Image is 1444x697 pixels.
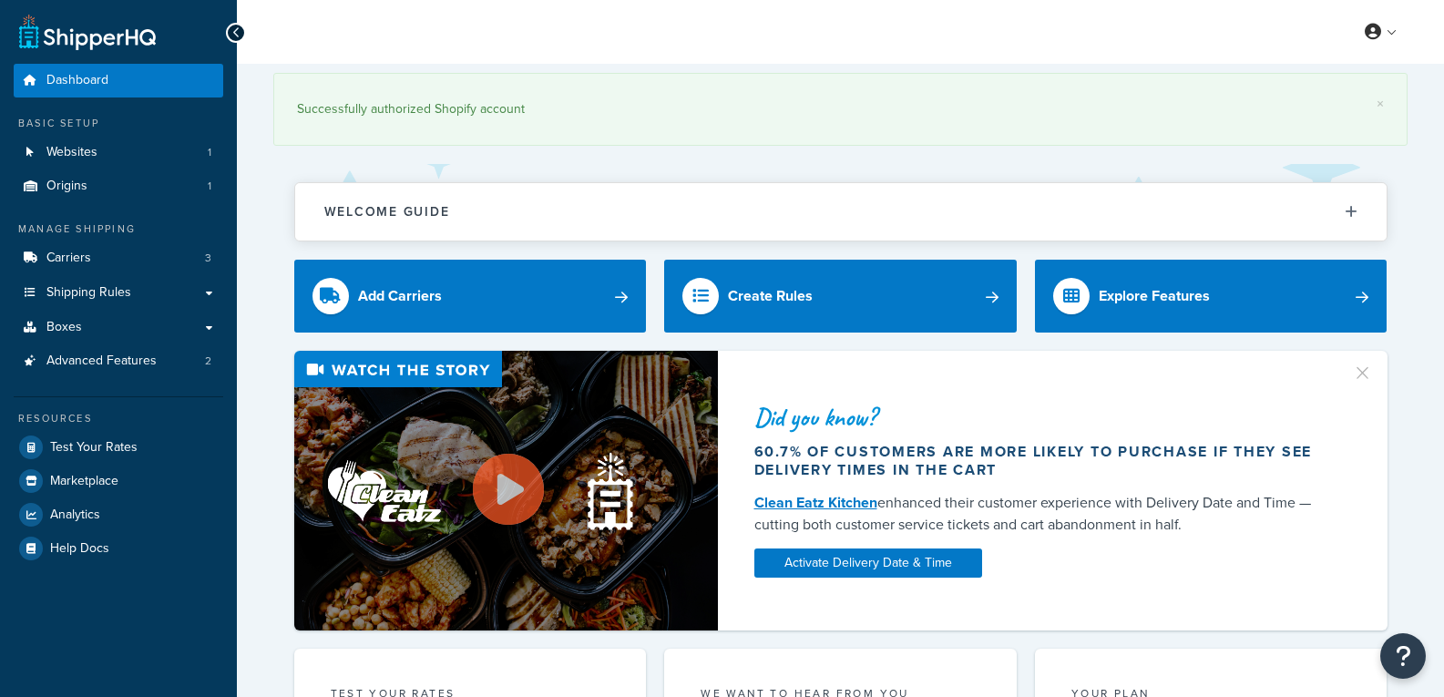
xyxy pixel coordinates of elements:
[14,136,223,169] a: Websites1
[295,183,1387,241] button: Welcome Guide
[46,320,82,335] span: Boxes
[50,541,109,557] span: Help Docs
[1377,97,1384,111] a: ×
[14,116,223,131] div: Basic Setup
[294,351,718,630] img: Video thumbnail
[50,440,138,456] span: Test Your Rates
[14,411,223,426] div: Resources
[46,354,157,369] span: Advanced Features
[14,311,223,344] a: Boxes
[358,283,442,309] div: Add Carriers
[46,285,131,301] span: Shipping Rules
[14,241,223,275] li: Carriers
[46,145,97,160] span: Websites
[14,465,223,497] a: Marketplace
[14,276,223,310] a: Shipping Rules
[728,283,813,309] div: Create Rules
[208,179,211,194] span: 1
[1380,633,1426,679] button: Open Resource Center
[297,97,1384,122] div: Successfully authorized Shopify account
[1035,260,1388,333] a: Explore Features
[46,179,87,194] span: Origins
[14,498,223,531] a: Analytics
[14,169,223,203] li: Origins
[754,548,982,578] a: Activate Delivery Date & Time
[46,251,91,266] span: Carriers
[14,221,223,237] div: Manage Shipping
[14,136,223,169] li: Websites
[46,73,108,88] span: Dashboard
[754,443,1330,479] div: 60.7% of customers are more likely to purchase if they see delivery times in the cart
[50,474,118,489] span: Marketplace
[754,405,1330,430] div: Did you know?
[205,354,211,369] span: 2
[664,260,1017,333] a: Create Rules
[14,431,223,464] a: Test Your Rates
[14,532,223,565] a: Help Docs
[14,241,223,275] a: Carriers3
[205,251,211,266] span: 3
[754,492,877,513] a: Clean Eatz Kitchen
[14,64,223,97] a: Dashboard
[14,169,223,203] a: Origins1
[324,205,450,219] h2: Welcome Guide
[208,145,211,160] span: 1
[50,507,100,523] span: Analytics
[294,260,647,333] a: Add Carriers
[754,492,1330,536] div: enhanced their customer experience with Delivery Date and Time — cutting both customer service ti...
[14,344,223,378] li: Advanced Features
[14,344,223,378] a: Advanced Features2
[1099,283,1210,309] div: Explore Features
